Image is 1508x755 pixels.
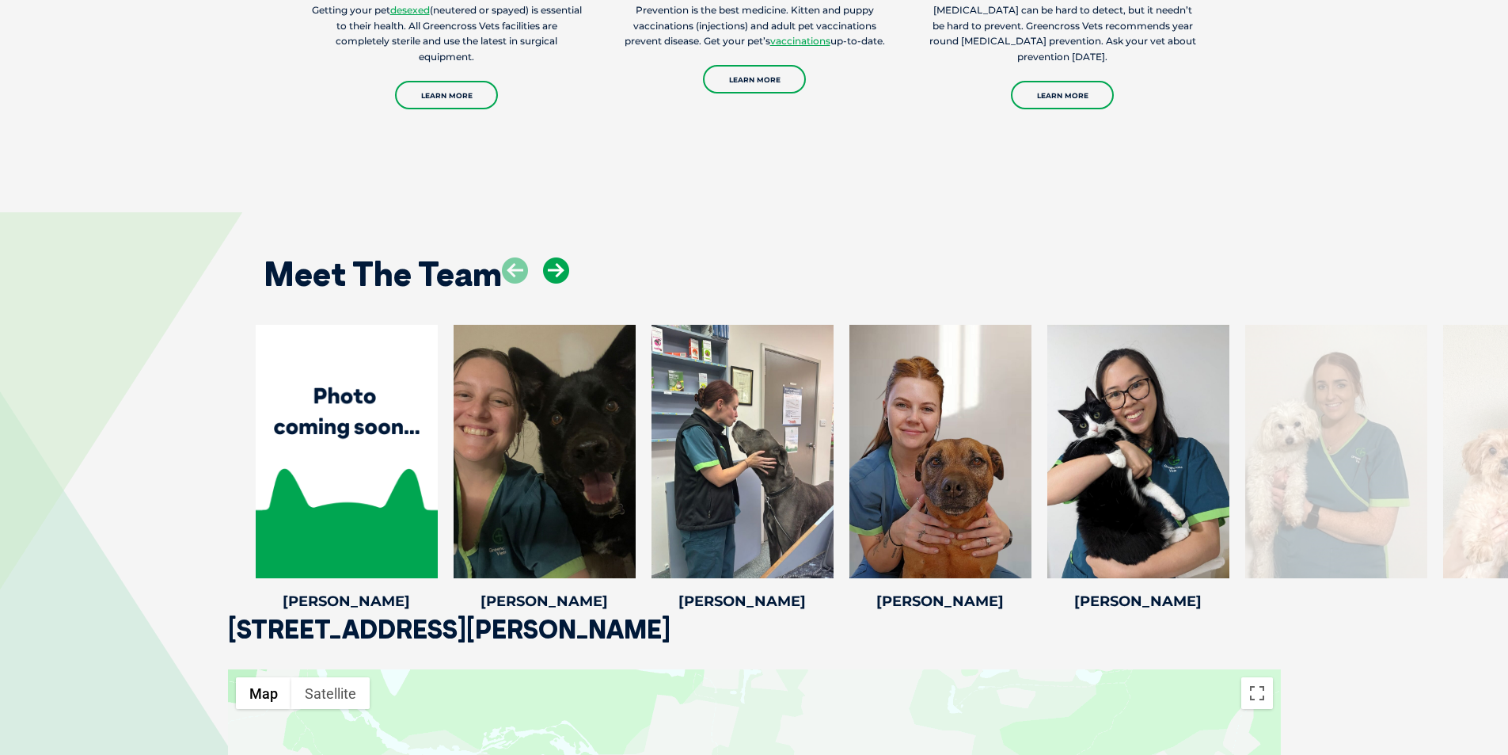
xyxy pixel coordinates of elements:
button: Show street map [236,677,291,709]
button: Show satellite imagery [291,677,370,709]
p: [MEDICAL_DATA] can be hard to detect, but it needn’t be hard to prevent. Greencross Vets recommen... [927,2,1198,66]
h4: [PERSON_NAME] [849,594,1031,608]
h4: [PERSON_NAME] [454,594,636,608]
h4: [PERSON_NAME] [256,594,438,608]
a: Learn More [703,65,806,93]
a: Learn More [395,81,498,109]
button: Toggle fullscreen view [1241,677,1273,709]
a: desexed [390,4,430,16]
h2: Meet The Team [264,257,502,291]
a: Learn More [1011,81,1114,109]
h4: [PERSON_NAME] [651,594,834,608]
p: Getting your pet (neutered or spayed) is essential to their health. All Greencross Vets facilitie... [311,2,583,66]
h4: [PERSON_NAME] [1047,594,1229,608]
a: vaccinations [770,35,830,47]
p: Prevention is the best medicine. Kitten and puppy vaccinations (injections) and adult pet vaccina... [619,2,891,50]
